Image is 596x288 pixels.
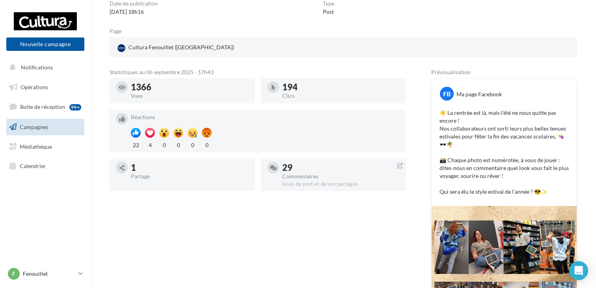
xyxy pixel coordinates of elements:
[20,143,52,150] span: Médiathèque
[145,140,155,149] div: 4
[188,140,197,149] div: 0
[323,8,334,16] div: Post
[20,163,46,169] span: Calendrier
[282,163,400,172] div: 29
[282,181,400,188] div: Issus du post et de ses partages
[282,174,400,179] div: Commentaires
[5,79,86,95] a: Opérations
[110,69,406,75] div: Statistiques au 06 septembre 2025 - 17h43
[159,140,169,149] div: 0
[131,93,248,99] div: Vues
[440,87,454,101] div: FB
[5,98,86,115] a: Boîte de réception99+
[569,261,588,280] div: Open Intercom Messenger
[131,174,248,179] div: Partage
[5,138,86,155] a: Médiathèque
[5,119,86,135] a: Campagnes
[20,84,48,90] span: Opérations
[6,37,84,51] button: Nouvelle campagne
[440,109,569,196] p: ☀️ La rentrée est là, mais l’été ne nous quitte pas encore ! Nos collaborateurs ont sorti leurs p...
[110,1,158,6] div: Date de publication
[21,64,53,71] span: Notifications
[131,163,248,172] div: 1
[20,123,48,130] span: Campagnes
[116,42,268,54] a: Cultura Fenouillet ([GEOGRAPHIC_DATA])
[173,140,183,149] div: 0
[131,83,248,92] div: 1366
[323,1,334,6] div: Type
[12,270,15,278] span: F
[282,83,400,92] div: 194
[110,8,158,16] div: [DATE] 18h16
[5,158,86,174] a: Calendrier
[23,270,75,278] p: Fenouillet
[116,42,236,54] div: Cultura Fenouillet ([GEOGRAPHIC_DATA])
[20,103,65,110] span: Boîte de réception
[282,93,400,99] div: Clics
[69,104,81,110] div: 99+
[110,28,128,34] div: Page
[131,140,141,149] div: 22
[5,59,83,76] button: Notifications
[456,90,502,98] div: Ma page Facebook
[202,140,212,149] div: 0
[131,114,400,120] div: Réactions
[6,266,84,281] a: F Fenouillet
[431,69,577,75] div: Prévisualisation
